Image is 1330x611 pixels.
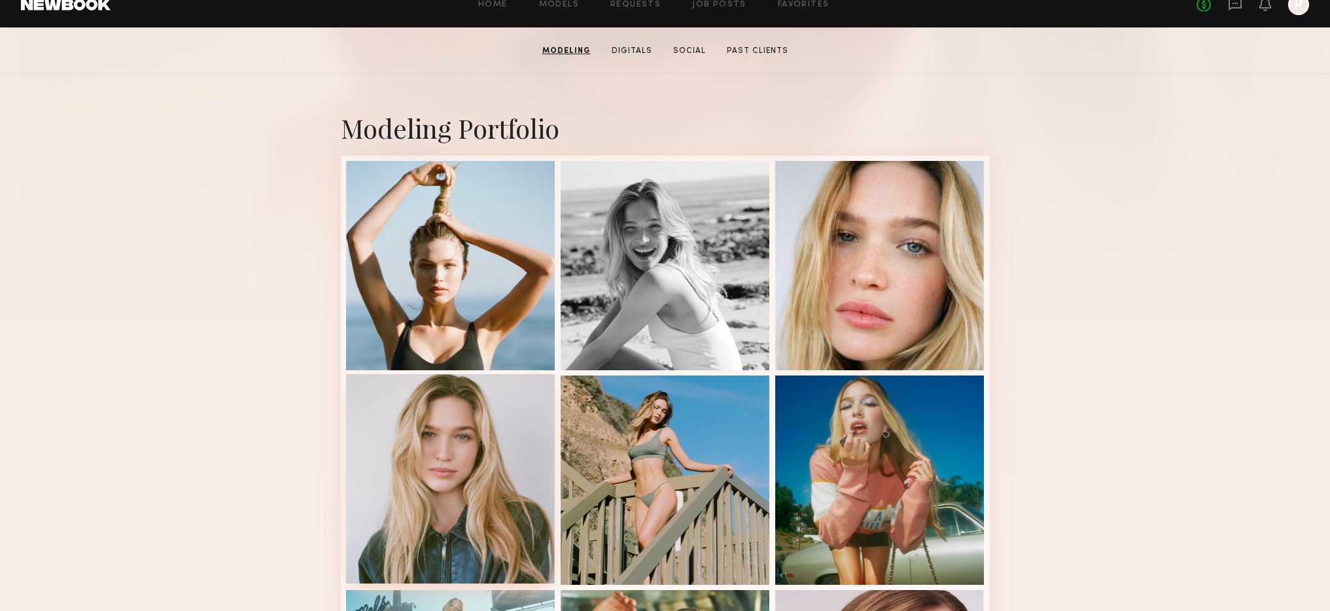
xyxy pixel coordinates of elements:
[537,45,596,57] a: Modeling
[722,45,794,57] a: Past Clients
[668,45,711,57] a: Social
[610,1,661,9] a: Requests
[341,111,990,145] div: Modeling Portfolio
[478,1,508,9] a: Home
[778,1,830,9] a: Favorites
[606,45,657,57] a: Digitals
[539,1,579,9] a: Models
[692,1,746,9] a: Job Posts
